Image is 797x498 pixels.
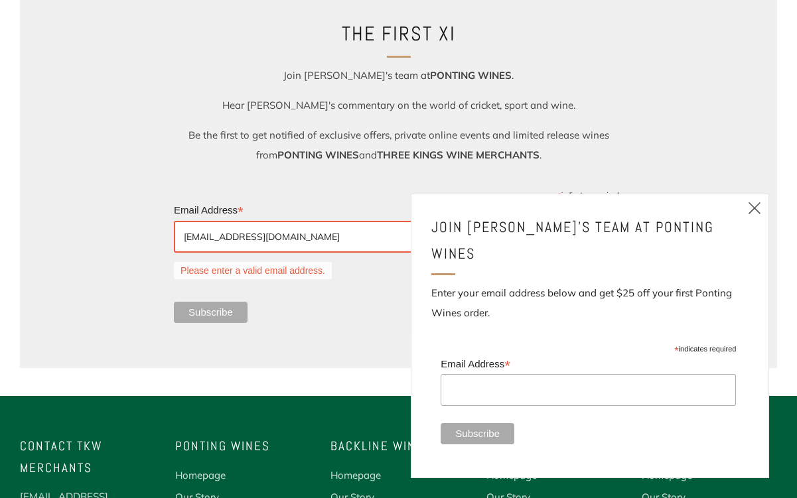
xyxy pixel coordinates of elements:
[330,436,466,457] h4: Backline Wines
[431,214,733,267] h4: Join [PERSON_NAME]'s team at ponting Wines
[174,262,332,279] div: Please enter a valid email address.
[20,436,155,479] h4: Contact TKW Merchants
[180,125,618,165] p: Be the first to get notified of exclusive offers, private online events and limited release wines...
[441,342,736,354] div: indicates required
[486,469,537,481] a: Homepage
[175,469,226,481] a: Homepage
[277,149,359,161] strong: PONTING WINES
[180,95,618,115] p: Hear [PERSON_NAME]'s commentary on the world of cricket, sport and wine.
[441,354,736,373] label: Email Address
[180,18,618,50] h2: The FIRST XI
[642,469,692,481] a: Homepage
[431,283,749,323] p: Enter your email address below and get $25 off your first Ponting Wines order.
[174,302,248,323] input: Subscribe
[377,149,540,161] strong: THREE KINGS WINE MERCHANTS
[430,69,512,82] strong: PONTING WINES
[174,200,618,219] label: Email Address
[180,66,618,86] p: Join [PERSON_NAME]'s team at .
[441,423,514,444] input: Subscribe
[175,436,311,457] h4: Ponting Wines
[174,188,618,200] div: indicates required
[330,469,381,481] a: Homepage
